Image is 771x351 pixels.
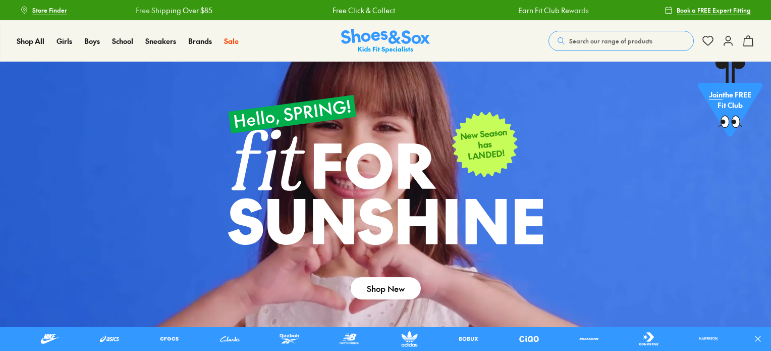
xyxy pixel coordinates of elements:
[351,277,421,299] a: Shop New
[20,1,67,19] a: Store Finder
[548,31,694,51] button: Search our range of products
[341,29,430,54] img: SNS_Logo_Responsive.svg
[569,36,652,45] span: Search our range of products
[677,6,751,15] span: Book a FREE Expert Fitting
[709,89,723,99] span: Join
[698,81,762,119] p: the FREE Fit Club
[112,36,133,46] a: School
[84,36,100,46] a: Boys
[698,61,762,142] a: Jointhe FREE Fit Club
[32,6,67,15] span: Store Finder
[518,5,589,16] a: Earn Fit Club Rewards
[136,5,212,16] a: Free Shipping Over $85
[341,29,430,54] a: Shoes & Sox
[145,36,176,46] a: Sneakers
[224,36,239,46] a: Sale
[188,36,212,46] a: Brands
[665,1,751,19] a: Book a FREE Expert Fitting
[57,36,72,46] a: Girls
[333,5,395,16] a: Free Click & Collect
[17,36,44,46] a: Shop All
